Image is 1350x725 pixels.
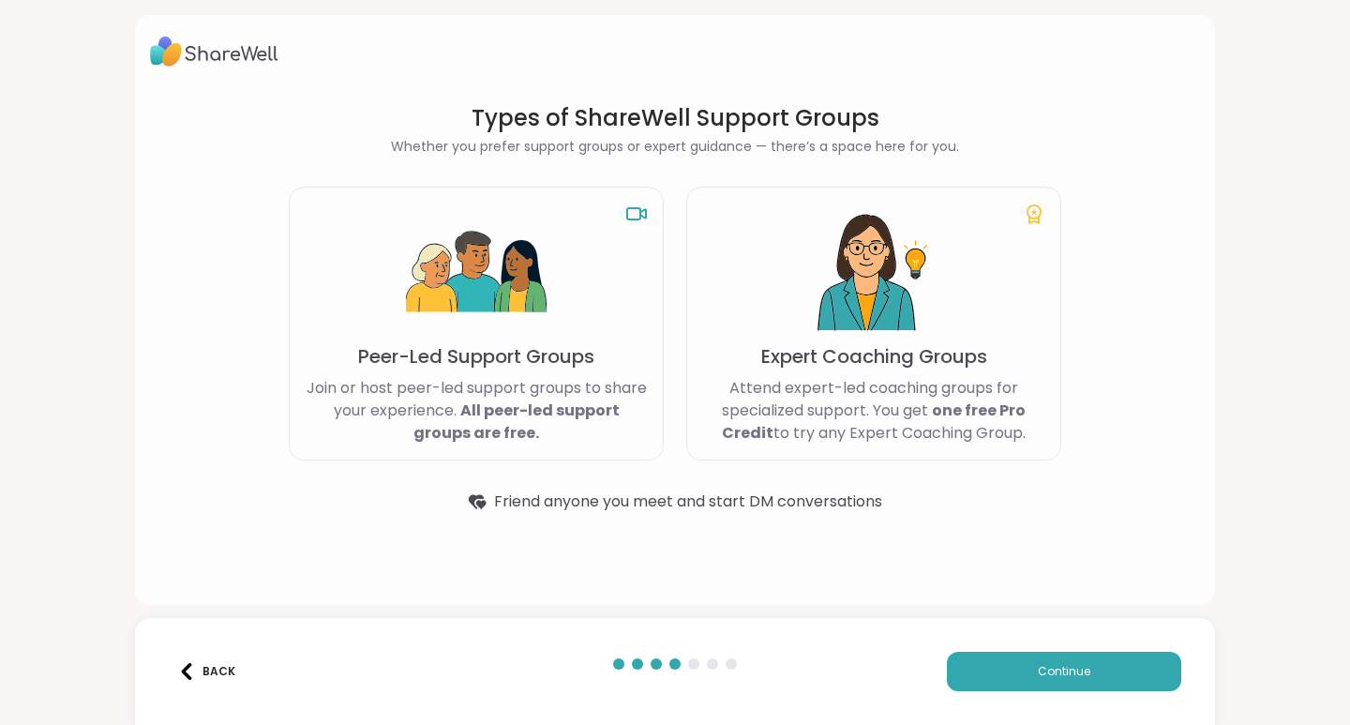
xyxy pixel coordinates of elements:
p: Peer-Led Support Groups [358,343,594,370]
img: Peer-Led Support Groups [406,203,547,343]
span: Friend anyone you meet and start DM conversations [494,491,882,513]
p: Expert Coaching Groups [761,343,987,370]
p: Attend expert-led coaching groups for specialized support. You get to try any Expert Coaching Group. [702,377,1045,445]
img: ShareWell Logo [150,30,278,73]
img: Expert Coaching Groups [803,203,944,343]
b: one free Pro Credit [722,400,1026,444]
div: Back [178,663,235,680]
button: Continue [947,652,1181,691]
button: Back [169,652,244,691]
span: Continue [1038,663,1090,680]
h1: Types of ShareWell Support Groups [289,103,1061,133]
h2: Whether you prefer support groups or expert guidance — there’s a space here for you. [289,137,1061,157]
p: Join or host peer-led support groups to share your experience. [305,377,648,445]
b: All peer-led support groups are free. [413,400,620,444]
